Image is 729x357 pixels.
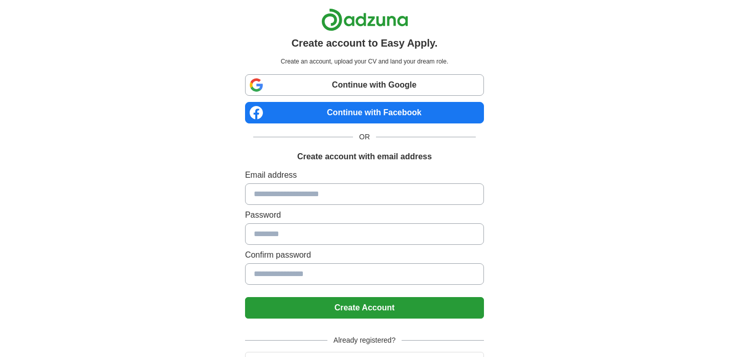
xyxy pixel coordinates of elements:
[245,74,484,96] a: Continue with Google
[292,35,438,51] h1: Create account to Easy Apply.
[245,169,484,181] label: Email address
[245,209,484,221] label: Password
[247,57,482,66] p: Create an account, upload your CV and land your dream role.
[245,297,484,319] button: Create Account
[327,335,402,346] span: Already registered?
[321,8,408,31] img: Adzuna logo
[297,151,432,163] h1: Create account with email address
[245,102,484,123] a: Continue with Facebook
[245,249,484,261] label: Confirm password
[353,132,376,142] span: OR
